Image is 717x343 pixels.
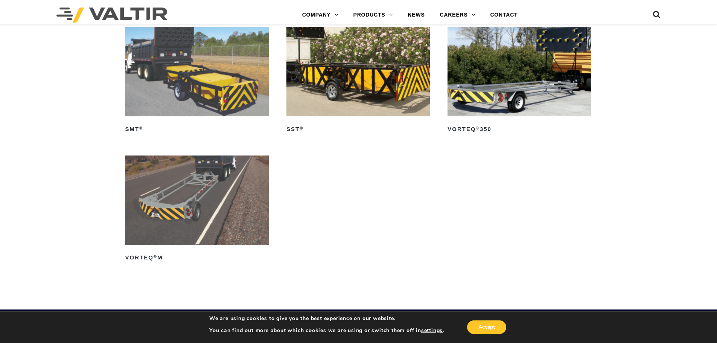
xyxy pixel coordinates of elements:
a: CONTACT [483,8,525,23]
sup: ® [300,126,303,130]
a: VORTEQ®350 [448,27,591,135]
img: Valtir [56,8,167,23]
a: NEWS [400,8,432,23]
sup: ® [139,126,143,130]
a: SST® [286,27,430,135]
h2: SST [286,123,430,135]
sup: ® [154,254,157,259]
button: settings [421,327,443,334]
button: Accept [467,320,506,334]
h2: SMT [125,123,268,135]
a: VORTEQ®M [125,155,268,264]
p: You can find out more about which cookies we are using or switch them off in . [209,327,444,334]
a: CAREERS [432,8,483,23]
h2: VORTEQ 350 [448,123,591,135]
p: We are using cookies to give you the best experience on our website. [209,315,444,322]
a: SMT® [125,27,268,135]
sup: ® [476,126,480,130]
h2: VORTEQ M [125,252,268,264]
a: PRODUCTS [346,8,400,23]
a: COMPANY [295,8,346,23]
